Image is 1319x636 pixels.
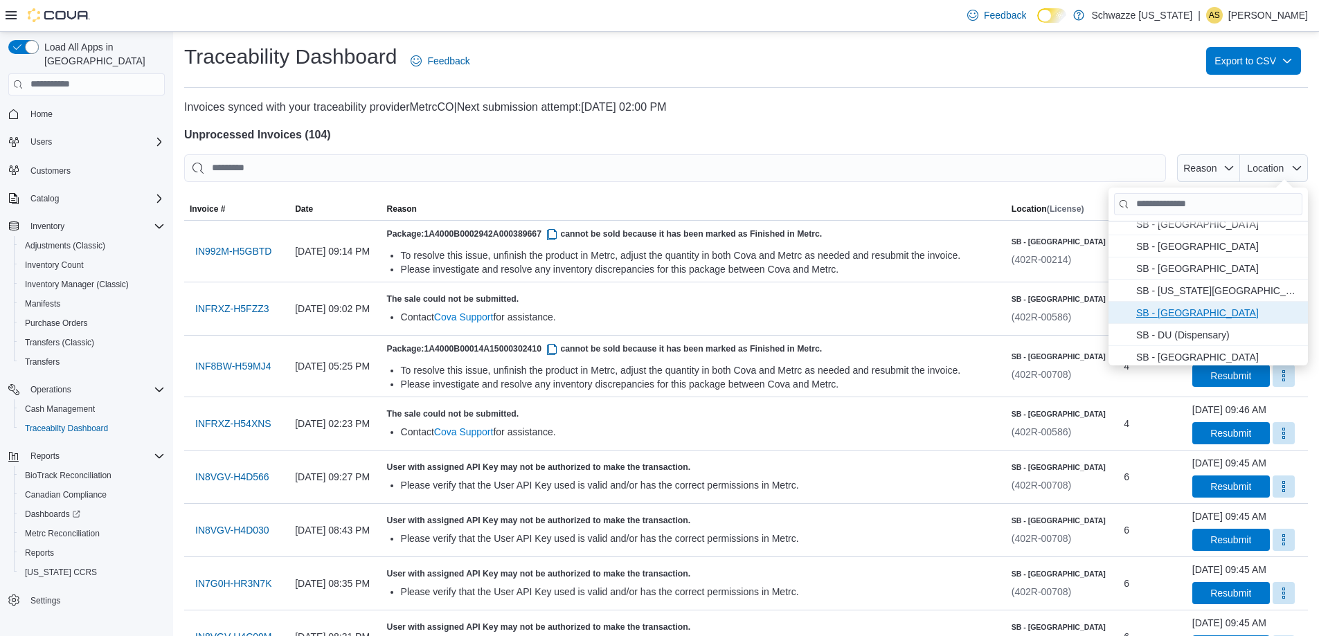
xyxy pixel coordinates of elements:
[1109,324,1308,346] li: SB - DU (Dispensary)
[25,218,70,235] button: Inventory
[1124,575,1129,592] span: 6
[25,105,165,122] span: Home
[25,381,165,398] span: Operations
[14,399,170,419] button: Cash Management
[1192,475,1270,498] button: Resubmit
[1136,304,1300,320] span: SB - [GEOGRAPHIC_DATA]
[19,420,165,437] span: Traceabilty Dashboard
[387,226,1001,243] h5: Package: cannot be sold because it has been marked as Finished in Metrc.
[1240,154,1308,182] button: Location
[1214,47,1293,75] span: Export to CSV
[19,334,100,351] a: Transfers (Classic)
[14,505,170,524] a: Dashboards
[19,467,165,484] span: BioTrack Reconciliation
[1247,163,1284,174] span: Location
[1047,204,1084,214] span: (License)
[1136,282,1300,298] span: SB - [US_STATE][GEOGRAPHIC_DATA]
[14,333,170,352] button: Transfers (Classic)
[30,451,60,462] span: Reports
[19,401,100,417] a: Cash Management
[405,47,475,75] a: Feedback
[401,363,1001,377] div: To resolve this issue, unfinish the product in Metrc, adjust the quantity in both Cova and Metrc ...
[1192,529,1270,551] button: Resubmit
[19,525,165,542] span: Metrc Reconciliation
[19,487,112,503] a: Canadian Compliance
[289,295,381,322] div: [DATE] 09:02 PM
[289,352,381,380] div: [DATE] 05:25 PM
[19,257,165,273] span: Inventory Count
[25,448,65,464] button: Reports
[1124,522,1129,538] span: 6
[1037,8,1066,23] input: Dark Mode
[14,352,170,372] button: Transfers
[190,237,277,265] button: IN992M-H5GBTD
[3,189,170,208] button: Catalog
[1273,529,1295,551] button: More
[1012,311,1071,322] span: (402R-00586)
[1124,415,1129,432] span: 4
[289,410,381,437] div: [DATE] 02:23 PM
[1210,369,1251,383] span: Resubmit
[1210,533,1251,547] span: Resubmit
[19,467,117,484] a: BioTrack Reconciliation
[19,545,165,561] span: Reports
[19,506,86,523] a: Dashboards
[401,310,1001,324] div: Contact for assistance.
[424,229,560,239] span: 1A4000B0002942A000389667
[1192,456,1266,470] div: [DATE] 09:45 AM
[289,463,381,491] div: [DATE] 09:27 PM
[1109,280,1308,302] li: SB - Colorado Springs
[1012,203,1084,215] span: Location (License)
[289,237,381,265] div: [DATE] 09:14 PM
[1273,422,1295,444] button: More
[401,248,1001,262] div: To resolve this issue, unfinish the product in Metrc, adjust the quantity in both Cova and Metrc ...
[1136,260,1300,276] span: SB - [GEOGRAPHIC_DATA]
[25,318,88,329] span: Purchase Orders
[1124,358,1129,374] span: 4
[19,237,165,254] span: Adjustments (Classic)
[19,506,165,523] span: Dashboards
[19,315,93,331] a: Purchase Orders
[1109,213,1308,235] li: SB - Belmar
[190,463,275,491] button: IN8VGV-H4D566
[25,356,60,367] span: Transfers
[184,43,397,71] h1: Traceability Dashboard
[190,295,275,322] button: INFRXZ-H5FZZ3
[1012,533,1071,544] span: (402R-00708)
[289,570,381,597] div: [DATE] 08:35 PM
[1192,616,1266,630] div: [DATE] 09:45 AM
[1091,7,1192,24] p: Schwazze [US_STATE]
[25,528,100,539] span: Metrc Reconciliation
[25,279,129,290] span: Inventory Manager (Classic)
[1114,193,1302,215] input: Location
[427,54,469,68] span: Feedback
[25,240,105,251] span: Adjustments (Classic)
[984,8,1026,22] span: Feedback
[387,341,1001,358] h5: Package: cannot be sold because it has been marked as Finished in Metrc.
[195,417,271,430] span: INFRXZ-H54XNS
[19,564,102,581] a: [US_STATE] CCRS
[1177,154,1240,182] button: Reason
[14,314,170,333] button: Purchase Orders
[387,293,1001,305] h5: The sale could not be submitted.
[184,99,1308,116] p: Invoices synced with your traceability provider MetrcCO | [DATE] 02:00 PM
[1192,422,1270,444] button: Resubmit
[387,203,417,215] span: Reason
[387,515,1001,526] h5: User with assigned API Key may not be authorized to make the transaction.
[401,262,1001,276] div: Please investigate and resolve any inventory discrepancies for this package between Cova and Metrc.
[1192,563,1266,576] div: [DATE] 09:45 AM
[1192,582,1270,604] button: Resubmit
[1136,237,1300,254] span: SB - [GEOGRAPHIC_DATA]
[289,198,381,220] button: Date
[1012,254,1071,265] span: (402R-00214)
[39,40,165,68] span: Load All Apps in [GEOGRAPHIC_DATA]
[25,381,77,398] button: Operations
[14,524,170,543] button: Metrc Reconciliation
[1012,568,1106,579] h6: SB - [GEOGRAPHIC_DATA]
[1012,293,1106,305] h6: SB - [GEOGRAPHIC_DATA]
[3,380,170,399] button: Operations
[25,423,108,434] span: Traceabilty Dashboard
[25,470,111,481] span: BioTrack Reconciliation
[3,590,170,610] button: Settings
[1136,215,1300,232] span: SB - [GEOGRAPHIC_DATA]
